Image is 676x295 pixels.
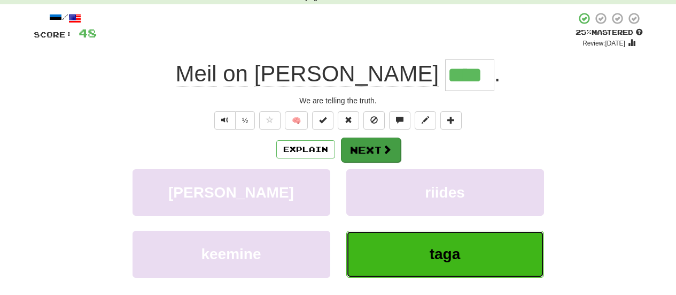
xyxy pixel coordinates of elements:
button: 🧠 [285,111,308,130]
button: riides [346,169,544,216]
div: We are telling the truth. [34,95,643,106]
button: Play sentence audio (ctl+space) [214,111,236,130]
button: Explain [276,140,335,158]
small: Review: [DATE] [582,40,625,47]
span: taga [430,246,461,262]
span: Meil [176,61,217,87]
button: Reset to 0% Mastered (alt+r) [338,111,359,130]
div: Text-to-speech controls [212,111,255,130]
button: Ignore sentence (alt+i) [363,111,385,130]
span: [PERSON_NAME] [168,184,294,201]
span: 48 [79,26,97,40]
button: ½ [235,111,255,130]
button: Discuss sentence (alt+u) [389,111,410,130]
button: [PERSON_NAME] [133,169,330,216]
button: Set this sentence to 100% Mastered (alt+m) [312,111,333,130]
button: Edit sentence (alt+d) [415,111,436,130]
div: / [34,12,97,25]
span: on [223,61,248,87]
span: [PERSON_NAME] [254,61,439,87]
span: riides [425,184,465,201]
button: Favorite sentence (alt+f) [259,111,281,130]
span: Score: [34,30,72,39]
span: . [494,61,501,86]
button: Add to collection (alt+a) [440,111,462,130]
button: taga [346,231,544,277]
button: keemine [133,231,330,277]
button: Next [341,138,401,162]
span: 25 % [576,28,592,36]
div: Mastered [576,28,643,37]
span: keemine [201,246,261,262]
